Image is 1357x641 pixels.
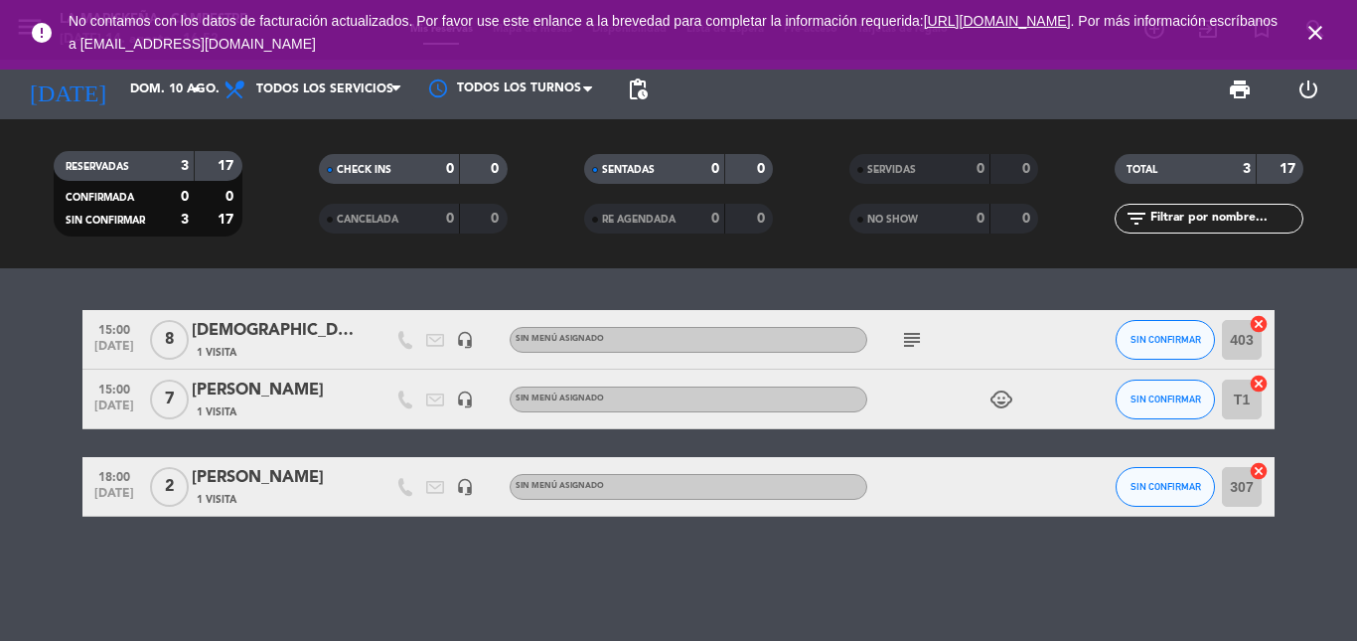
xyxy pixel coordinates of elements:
[150,320,189,360] span: 8
[977,162,984,176] strong: 0
[516,395,604,402] span: Sin menú asignado
[711,212,719,226] strong: 0
[456,478,474,496] i: headset_mic
[602,215,676,225] span: RE AGENDADA
[69,13,1278,52] a: . Por más información escríbanos a [EMAIL_ADDRESS][DOMAIN_NAME]
[197,345,236,361] span: 1 Visita
[900,328,924,352] i: subject
[1125,207,1148,231] i: filter_list
[69,13,1278,52] span: No contamos con los datos de facturación actualizados. Por favor use este enlance a la brevedad p...
[711,162,719,176] strong: 0
[1116,467,1215,507] button: SIN CONFIRMAR
[491,162,503,176] strong: 0
[197,492,236,508] span: 1 Visita
[1131,334,1201,345] span: SIN CONFIRMAR
[192,318,361,344] div: [DEMOGRAPHIC_DATA][PERSON_NAME]
[1116,320,1215,360] button: SIN CONFIRMAR
[924,13,1071,29] a: [URL][DOMAIN_NAME]
[757,162,769,176] strong: 0
[491,212,503,226] strong: 0
[1022,162,1034,176] strong: 0
[192,378,361,403] div: [PERSON_NAME]
[181,190,189,204] strong: 0
[192,465,361,491] div: [PERSON_NAME]
[181,159,189,173] strong: 3
[66,216,145,226] span: SIN CONFIRMAR
[66,162,129,172] span: RESERVADAS
[150,380,189,419] span: 7
[977,212,984,226] strong: 0
[1303,21,1327,45] i: close
[516,482,604,490] span: Sin menú asignado
[256,82,393,96] span: Todos los servicios
[1249,314,1269,334] i: cancel
[337,165,391,175] span: CHECK INS
[226,190,237,204] strong: 0
[337,215,398,225] span: CANCELADA
[185,78,209,101] i: arrow_drop_down
[1228,78,1252,101] span: print
[89,317,139,340] span: 15:00
[867,215,918,225] span: NO SHOW
[30,21,54,45] i: error
[446,212,454,226] strong: 0
[1243,162,1251,176] strong: 3
[1131,394,1201,404] span: SIN CONFIRMAR
[197,404,236,420] span: 1 Visita
[989,388,1013,411] i: child_care
[89,340,139,363] span: [DATE]
[218,159,237,173] strong: 17
[66,193,134,203] span: CONFIRMADA
[1127,165,1157,175] span: TOTAL
[1249,461,1269,481] i: cancel
[89,400,139,422] span: [DATE]
[456,331,474,349] i: headset_mic
[1280,162,1299,176] strong: 17
[1116,380,1215,419] button: SIN CONFIRMAR
[1249,374,1269,394] i: cancel
[602,165,655,175] span: SENTADAS
[456,391,474,408] i: headset_mic
[516,335,604,343] span: Sin menú asignado
[1296,78,1320,101] i: power_settings_new
[626,78,650,101] span: pending_actions
[181,213,189,227] strong: 3
[1148,208,1302,230] input: Filtrar por nombre...
[89,464,139,487] span: 18:00
[150,467,189,507] span: 2
[446,162,454,176] strong: 0
[757,212,769,226] strong: 0
[89,377,139,400] span: 15:00
[89,487,139,510] span: [DATE]
[218,213,237,227] strong: 17
[1274,60,1342,119] div: LOG OUT
[1022,212,1034,226] strong: 0
[867,165,916,175] span: SERVIDAS
[15,68,120,111] i: [DATE]
[1131,481,1201,492] span: SIN CONFIRMAR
